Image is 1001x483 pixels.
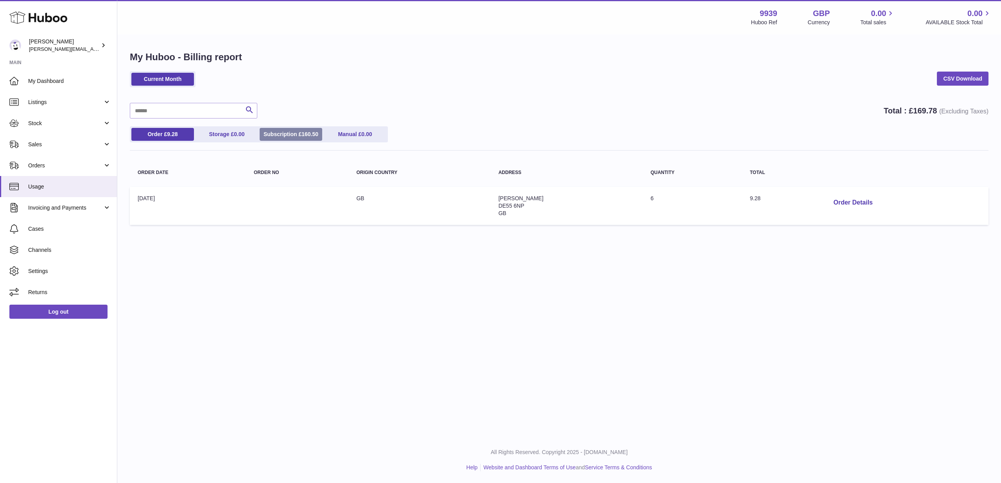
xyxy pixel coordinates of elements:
strong: Total : £ [884,106,988,115]
th: Quantity [643,162,742,183]
span: 0.00 [871,8,886,19]
span: 169.78 [913,106,937,115]
p: All Rights Reserved. Copyright 2025 - [DOMAIN_NAME] [124,449,995,456]
span: 0.00 [234,131,244,137]
td: GB [348,187,490,225]
a: Website and Dashboard Terms of Use [483,464,576,470]
span: 0.00 [361,131,372,137]
span: DE55 6NP [499,203,524,209]
span: Returns [28,289,111,296]
span: Listings [28,99,103,106]
a: CSV Download [937,72,988,86]
button: Order Details [827,195,879,211]
span: Usage [28,183,111,190]
span: 9.28 [750,195,761,201]
strong: 9939 [760,8,777,19]
th: Order Date [130,162,246,183]
div: [PERSON_NAME] [29,38,99,53]
span: Stock [28,120,103,127]
td: 6 [643,187,742,225]
span: [PERSON_NAME] [499,195,544,201]
div: Huboo Ref [751,19,777,26]
span: Cases [28,225,111,233]
th: Address [491,162,643,183]
a: Manual £0.00 [324,128,386,141]
span: [PERSON_NAME][EMAIL_ADDRESS][DOMAIN_NAME] [29,46,157,52]
div: Currency [808,19,830,26]
th: Order no [246,162,348,183]
a: Storage £0.00 [196,128,258,141]
a: Help [466,464,478,470]
a: Current Month [131,73,194,86]
span: 0.00 [967,8,983,19]
span: 9.28 [167,131,178,137]
span: Sales [28,141,103,148]
span: GB [499,210,506,216]
li: and [481,464,652,471]
a: Subscription £160.50 [260,128,322,141]
span: 160.50 [301,131,318,137]
th: Origin Country [348,162,490,183]
span: Orders [28,162,103,169]
td: [DATE] [130,187,246,225]
a: Order £9.28 [131,128,194,141]
h1: My Huboo - Billing report [130,51,988,63]
span: My Dashboard [28,77,111,85]
a: Log out [9,305,108,319]
strong: GBP [813,8,830,19]
a: Service Terms & Conditions [585,464,652,470]
span: (Excluding Taxes) [939,108,988,115]
span: Channels [28,246,111,254]
span: Settings [28,268,111,275]
span: Invoicing and Payments [28,204,103,212]
span: AVAILABLE Stock Total [926,19,992,26]
th: Total [742,162,820,183]
a: 0.00 AVAILABLE Stock Total [926,8,992,26]
span: Total sales [860,19,895,26]
a: 0.00 Total sales [860,8,895,26]
img: tommyhardy@hotmail.com [9,40,21,51]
